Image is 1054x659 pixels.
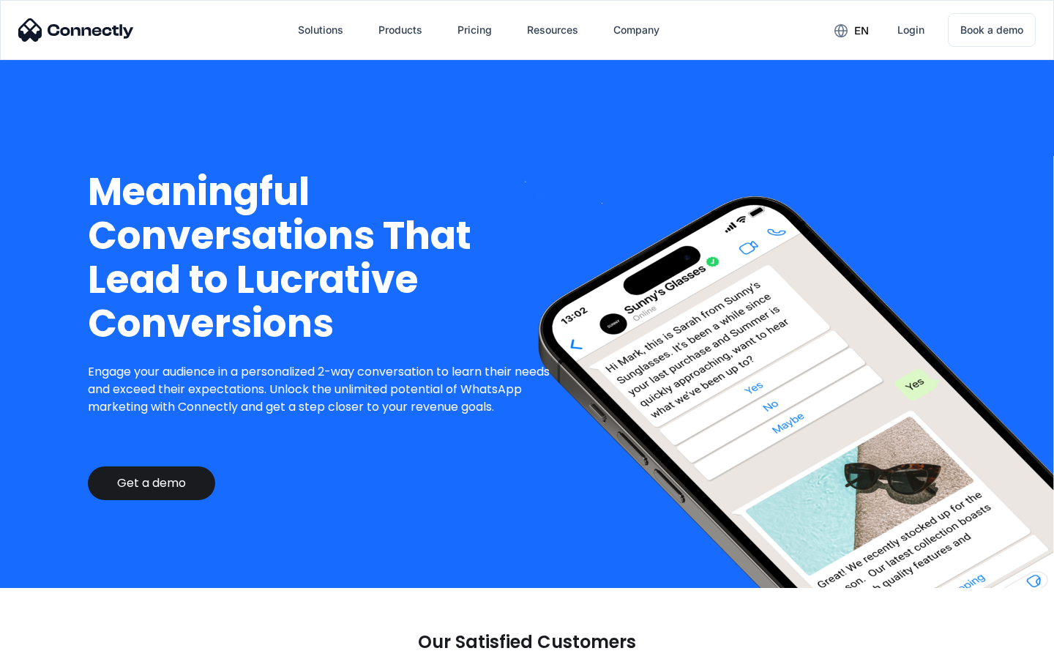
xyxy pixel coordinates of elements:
a: Get a demo [88,466,215,500]
a: Login [886,12,936,48]
a: Book a demo [948,13,1036,47]
div: Solutions [298,20,343,40]
a: Pricing [446,12,504,48]
div: Products [378,20,422,40]
h1: Meaningful Conversations That Lead to Lucrative Conversions [88,170,561,346]
div: Pricing [457,20,492,40]
aside: Language selected: English [15,633,88,654]
p: Engage your audience in a personalized 2-way conversation to learn their needs and exceed their e... [88,363,561,416]
div: Company [613,20,659,40]
img: Connectly Logo [18,18,134,42]
div: Login [897,20,924,40]
div: Get a demo [117,476,186,491]
p: Our Satisfied Customers [418,632,636,652]
div: Resources [527,20,578,40]
ul: Language list [29,633,88,654]
div: en [854,21,869,41]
